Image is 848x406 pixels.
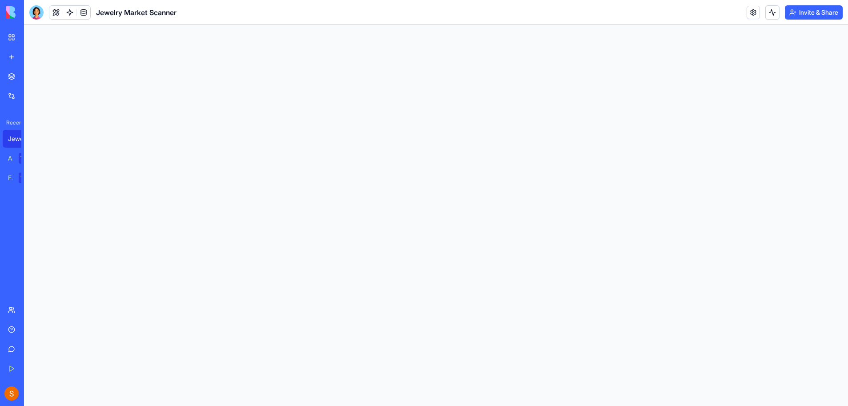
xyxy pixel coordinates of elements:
img: ACg8ocJXO-KAnW5-aXu_hTlMEeMEQOqE9Deyy3zEhIo-rxQRfhE5kQ=s96-c [4,386,19,401]
a: Feedback FormTRY [3,169,38,187]
a: AI Logo GeneratorTRY [3,149,38,167]
div: Jewelry Market Scanner [8,134,33,143]
div: Feedback Form [8,173,12,182]
span: Recent [3,119,21,126]
button: Invite & Share [785,5,843,20]
a: Jewelry Market Scanner [3,130,38,148]
div: AI Logo Generator [8,154,12,163]
div: TRY [19,173,33,183]
div: TRY [19,153,33,164]
img: logo [6,6,61,19]
span: Jewelry Market Scanner [96,7,177,18]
